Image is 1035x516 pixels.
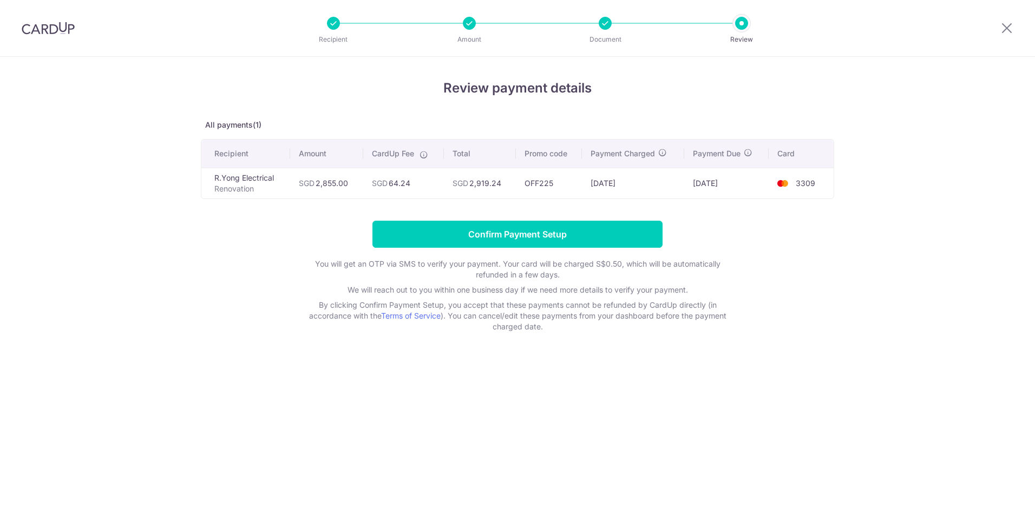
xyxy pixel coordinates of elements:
img: <span class="translation_missing" title="translation missing: en.account_steps.new_confirm_form.b... [772,177,794,190]
span: CardUp Fee [372,148,414,159]
p: Renovation [214,183,281,194]
span: SGD [299,178,315,188]
td: 2,919.24 [444,168,516,199]
span: Payment Due [693,148,741,159]
input: Confirm Payment Setup [372,221,663,248]
td: OFF225 [516,168,582,199]
a: Terms of Service [381,311,441,320]
th: Promo code [516,140,582,168]
td: [DATE] [582,168,684,199]
p: Amount [429,34,509,45]
span: Payment Charged [591,148,655,159]
p: Review [702,34,782,45]
td: 2,855.00 [290,168,363,199]
p: Document [565,34,645,45]
td: [DATE] [684,168,768,199]
h4: Review payment details [201,78,834,98]
span: SGD [372,178,388,188]
th: Recipient [201,140,290,168]
td: R.Yong Electrical [201,168,290,199]
p: By clicking Confirm Payment Setup, you accept that these payments cannot be refunded by CardUp di... [301,300,734,332]
th: Card [769,140,834,168]
img: CardUp [22,22,75,35]
p: All payments(1) [201,120,834,130]
span: SGD [453,178,468,188]
p: Recipient [293,34,374,45]
td: 64.24 [363,168,444,199]
span: 3309 [796,178,815,188]
th: Amount [290,140,363,168]
p: You will get an OTP via SMS to verify your payment. Your card will be charged S$0.50, which will ... [301,259,734,280]
p: We will reach out to you within one business day if we need more details to verify your payment. [301,285,734,295]
th: Total [444,140,516,168]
